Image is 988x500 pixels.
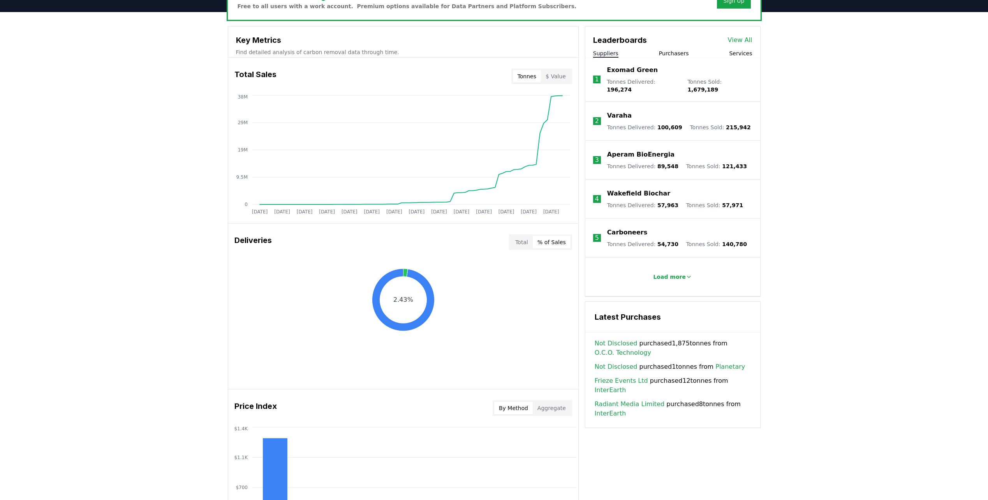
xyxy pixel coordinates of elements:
span: 54,730 [657,241,678,247]
tspan: [DATE] [453,209,469,215]
tspan: [DATE] [431,209,447,215]
span: purchased 12 tonnes from [595,376,751,395]
h3: Leaderboards [593,34,647,46]
tspan: [DATE] [319,209,335,215]
a: Planetary [715,362,745,371]
a: View All [728,35,752,45]
button: Suppliers [593,49,618,57]
p: Tonnes Delivered : [607,240,678,248]
p: Tonnes Sold : [686,240,747,248]
tspan: [DATE] [521,209,537,215]
span: purchased 8 tonnes from [595,400,751,418]
tspan: [DATE] [476,209,492,215]
span: purchased 1,875 tonnes from [595,339,751,357]
button: Aggregate [533,402,571,414]
tspan: 0 [245,202,248,207]
tspan: [DATE] [409,209,424,215]
tspan: [DATE] [274,209,290,215]
tspan: $700 [236,485,248,490]
p: 1 [595,75,599,84]
p: Tonnes Delivered : [607,123,682,131]
tspan: [DATE] [543,209,559,215]
a: Aperam BioEnergia [607,150,675,159]
tspan: [DATE] [498,209,514,215]
a: Varaha [607,111,632,120]
p: Find detailed analysis of carbon removal data through time. [236,48,571,56]
button: Total [511,236,533,248]
p: Load more [653,273,686,281]
p: Tonnes Sold : [690,123,751,131]
h3: Latest Purchases [595,311,751,323]
p: 5 [595,233,599,243]
h3: Key Metrics [236,34,571,46]
button: % of Sales [533,236,571,248]
a: InterEarth [595,409,626,418]
span: 100,609 [657,124,682,130]
tspan: [DATE] [364,209,380,215]
span: 121,433 [722,163,747,169]
span: purchased 1 tonnes from [595,362,745,371]
p: Free to all users with a work account. Premium options available for Data Partners and Platform S... [238,2,577,10]
span: 57,971 [722,202,743,208]
p: Tonnes Sold : [686,162,747,170]
tspan: [DATE] [341,209,357,215]
p: 2 [595,116,599,126]
h3: Total Sales [234,69,276,84]
p: 4 [595,194,599,204]
text: 2.43% [393,296,413,303]
p: 3 [595,155,599,165]
button: Services [729,49,752,57]
a: Wakefield Biochar [607,189,670,198]
a: Exomad Green [607,65,658,75]
a: InterEarth [595,386,626,395]
button: $ Value [541,70,571,83]
tspan: [DATE] [252,209,268,215]
p: Tonnes Delivered : [607,162,678,170]
p: Tonnes Sold : [686,201,743,209]
span: 89,548 [657,163,678,169]
h3: Price Index [234,400,277,416]
tspan: 9.5M [236,174,247,180]
tspan: 29M [238,120,248,125]
span: 57,963 [657,202,678,208]
button: Tonnes [513,70,541,83]
span: 140,780 [722,241,747,247]
tspan: 19M [238,147,248,153]
p: Tonnes Delivered : [607,78,680,93]
tspan: $1.4K [234,426,248,431]
tspan: [DATE] [296,209,312,215]
a: Not Disclosed [595,362,638,371]
tspan: $1.1K [234,455,248,460]
a: Frieze Events Ltd [595,376,648,386]
tspan: [DATE] [386,209,402,215]
button: By Method [494,402,533,414]
span: 1,679,189 [687,86,718,93]
tspan: 38M [238,94,248,100]
span: 196,274 [607,86,632,93]
button: Load more [647,269,698,285]
a: O.C.O. Technology [595,348,651,357]
h3: Deliveries [234,234,272,250]
a: Carboneers [607,228,647,237]
p: Tonnes Sold : [687,78,752,93]
a: Not Disclosed [595,339,638,348]
span: 215,942 [726,124,751,130]
p: Tonnes Delivered : [607,201,678,209]
button: Purchasers [659,49,689,57]
a: Radiant Media Limited [595,400,664,409]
